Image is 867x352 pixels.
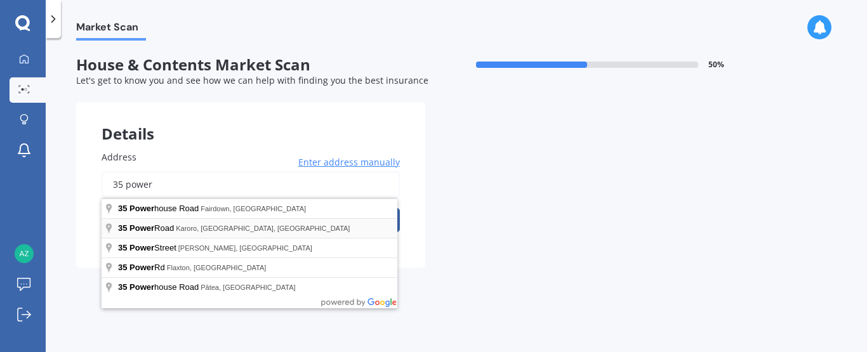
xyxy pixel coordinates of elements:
[118,243,178,252] span: Street
[708,60,724,69] span: 50 %
[118,204,201,213] span: house Road
[118,282,154,292] span: 35 Power
[118,223,176,233] span: Road
[178,244,312,252] span: [PERSON_NAME], [GEOGRAPHIC_DATA]
[118,263,167,272] span: Rd
[118,204,127,213] span: 35
[76,74,428,86] span: Let's get to know you and see how we can help with finding you the best insurance
[129,223,154,233] span: Power
[129,243,154,252] span: Power
[176,225,350,232] span: Karoro, [GEOGRAPHIC_DATA], [GEOGRAPHIC_DATA]
[298,156,400,169] span: Enter address manually
[118,282,201,292] span: house Road
[129,204,154,213] span: Power
[118,263,154,272] span: 35 Power
[102,151,136,163] span: Address
[201,284,295,291] span: Pātea, [GEOGRAPHIC_DATA]
[15,244,34,263] img: a8fe1a4df3fb1da224632b7d92095323
[118,243,127,252] span: 35
[201,205,306,212] span: Fairdown, [GEOGRAPHIC_DATA]
[102,171,400,198] input: Enter address
[76,56,425,74] span: House & Contents Market Scan
[76,102,425,140] div: Details
[167,264,267,271] span: Flaxton, [GEOGRAPHIC_DATA]
[118,223,127,233] span: 35
[76,21,146,38] span: Market Scan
